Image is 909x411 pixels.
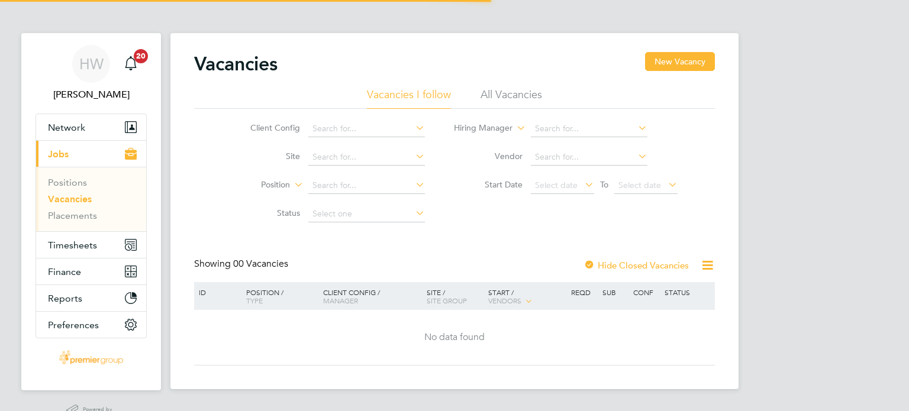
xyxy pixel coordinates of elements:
span: To [597,177,612,192]
div: No data found [196,331,713,344]
div: Site / [424,282,486,310]
div: Reqd [568,282,599,302]
input: Search for... [531,121,647,137]
div: Client Config / [320,282,424,310]
a: HW[PERSON_NAME] [36,45,147,102]
div: Start / [485,282,568,312]
label: Client Config [232,122,300,133]
span: 20 [134,49,148,63]
input: Search for... [308,149,425,166]
button: Finance [36,258,146,284]
span: Select date [618,180,661,190]
span: Reports [48,293,82,304]
button: New Vacancy [645,52,715,71]
a: Go to home page [36,350,147,369]
h2: Vacancies [194,52,278,76]
input: Select one [308,206,425,222]
button: Timesheets [36,232,146,258]
button: Jobs [36,141,146,167]
span: Vendors [488,296,521,305]
a: 20 [119,45,143,83]
span: HW [79,56,104,72]
li: Vacancies I follow [367,88,451,109]
div: ID [196,282,237,302]
div: Jobs [36,167,146,231]
span: Select date [535,180,578,190]
span: Finance [48,266,81,277]
label: Status [232,208,300,218]
button: Reports [36,285,146,311]
div: Position / [237,282,320,310]
div: Status [662,282,713,302]
li: All Vacancies [481,88,542,109]
a: Placements [48,210,97,221]
label: Site [232,151,300,161]
span: Site Group [427,296,467,305]
div: Sub [599,282,630,302]
span: Manager [323,296,358,305]
span: Type [246,296,263,305]
button: Network [36,114,146,140]
span: Preferences [48,319,99,331]
span: Timesheets [48,240,97,251]
input: Search for... [308,177,425,194]
input: Search for... [308,121,425,137]
label: Start Date [454,179,523,190]
span: Network [48,122,85,133]
button: Preferences [36,312,146,338]
div: Conf [630,282,661,302]
label: Position [222,179,290,191]
nav: Main navigation [21,33,161,390]
div: Showing [194,258,291,270]
label: Hide Closed Vacancies [584,260,689,271]
a: Vacancies [48,193,92,205]
span: Hannah Watkins [36,88,147,102]
label: Hiring Manager [444,122,512,134]
span: 00 Vacancies [233,258,288,270]
label: Vendor [454,151,523,161]
a: Positions [48,177,87,188]
input: Search for... [531,149,647,166]
span: Jobs [48,148,69,160]
img: premier-logo-retina.png [59,350,123,369]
